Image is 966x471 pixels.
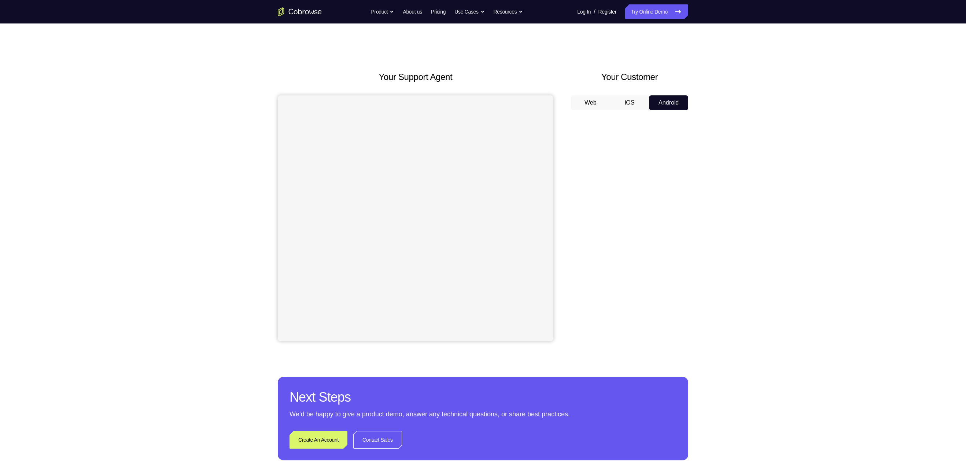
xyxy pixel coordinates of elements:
[278,7,322,16] a: Go to the home page
[598,4,616,19] a: Register
[371,4,394,19] button: Product
[594,7,595,16] span: /
[290,409,676,419] p: We’d be happy to give a product demo, answer any technical questions, or share best practices.
[403,4,422,19] a: About us
[278,95,553,341] iframe: Agent
[290,431,347,449] a: Create An Account
[610,95,649,110] button: iOS
[625,4,688,19] a: Try Online Demo
[577,4,591,19] a: Log In
[649,95,688,110] button: Android
[494,4,523,19] button: Resources
[571,70,688,84] h2: Your Customer
[290,388,676,406] h2: Next Steps
[278,70,553,84] h2: Your Support Agent
[454,4,484,19] button: Use Cases
[353,431,402,449] a: Contact Sales
[571,95,610,110] button: Web
[431,4,446,19] a: Pricing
